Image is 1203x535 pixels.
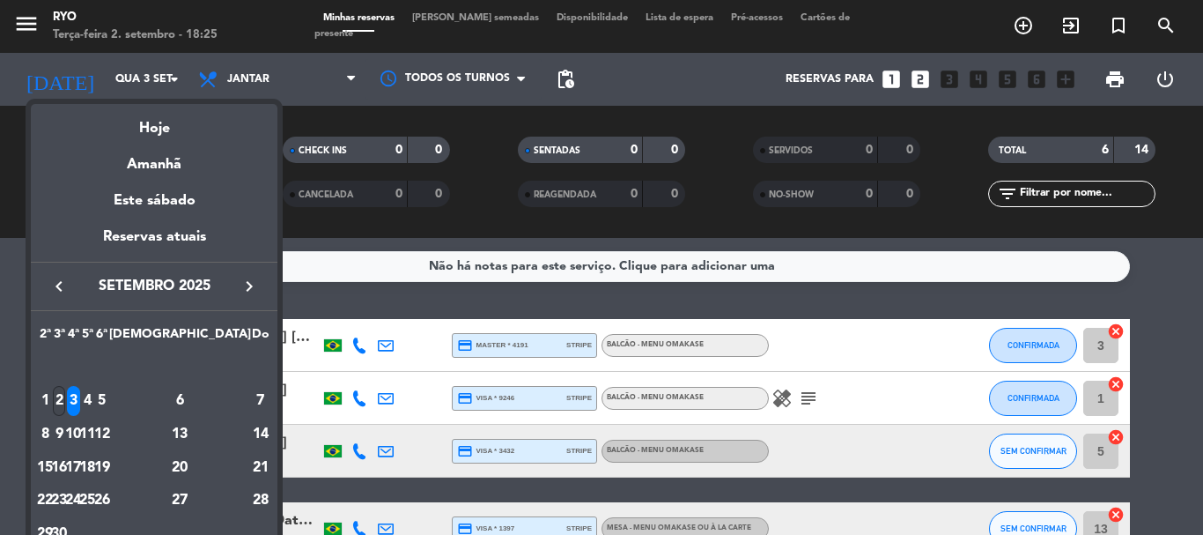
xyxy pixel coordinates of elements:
[52,451,66,485] td: 16 de setembro de 2025
[52,385,66,419] td: 2 de setembro de 2025
[38,418,52,451] td: 8 de setembro de 2025
[67,386,80,416] div: 3
[251,451,270,485] td: 21 de setembro de 2025
[81,453,94,483] div: 18
[31,140,277,176] div: Amanhã
[52,418,66,451] td: 9 de setembro de 2025
[95,386,108,416] div: 5
[80,418,94,451] td: 11 de setembro de 2025
[53,487,66,516] div: 23
[95,420,108,450] div: 12
[109,324,251,352] th: Sábado
[39,420,52,450] div: 8
[53,453,66,483] div: 16
[116,453,244,483] div: 20
[95,451,109,485] td: 19 de setembro de 2025
[116,487,244,516] div: 27
[39,453,52,483] div: 15
[251,485,270,518] td: 28 de setembro de 2025
[48,276,70,297] i: keyboard_arrow_left
[252,386,269,416] div: 7
[66,451,80,485] td: 17 de setembro de 2025
[81,386,94,416] div: 4
[109,485,251,518] td: 27 de setembro de 2025
[109,418,251,451] td: 13 de setembro de 2025
[116,420,244,450] div: 13
[251,324,270,352] th: Domingo
[67,487,80,516] div: 24
[67,453,80,483] div: 17
[53,386,66,416] div: 2
[39,386,52,416] div: 1
[252,420,269,450] div: 14
[252,453,269,483] div: 21
[66,324,80,352] th: Quarta-feira
[38,324,52,352] th: Segunda-feira
[80,451,94,485] td: 18 de setembro de 2025
[95,487,108,516] div: 26
[251,418,270,451] td: 14 de setembro de 2025
[66,385,80,419] td: 3 de setembro de 2025
[39,487,52,516] div: 22
[38,451,52,485] td: 15 de setembro de 2025
[43,275,75,298] button: keyboard_arrow_left
[66,418,80,451] td: 10 de setembro de 2025
[81,420,94,450] div: 11
[52,324,66,352] th: Terça-feira
[95,385,109,419] td: 5 de setembro de 2025
[233,275,265,298] button: keyboard_arrow_right
[251,385,270,419] td: 7 de setembro de 2025
[53,420,66,450] div: 9
[95,418,109,451] td: 12 de setembro de 2025
[38,352,270,385] td: SET
[38,485,52,518] td: 22 de setembro de 2025
[116,386,244,416] div: 6
[80,385,94,419] td: 4 de setembro de 2025
[81,487,94,516] div: 25
[95,324,109,352] th: Sexta-feira
[109,451,251,485] td: 20 de setembro de 2025
[80,324,94,352] th: Quinta-feira
[52,485,66,518] td: 23 de setembro de 2025
[38,385,52,419] td: 1 de setembro de 2025
[31,176,277,226] div: Este sábado
[75,275,233,298] span: setembro 2025
[95,453,108,483] div: 19
[252,487,269,516] div: 28
[31,104,277,140] div: Hoje
[109,385,251,419] td: 6 de setembro de 2025
[80,485,94,518] td: 25 de setembro de 2025
[239,276,260,297] i: keyboard_arrow_right
[95,485,109,518] td: 26 de setembro de 2025
[67,420,80,450] div: 10
[66,485,80,518] td: 24 de setembro de 2025
[31,226,277,262] div: Reservas atuais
